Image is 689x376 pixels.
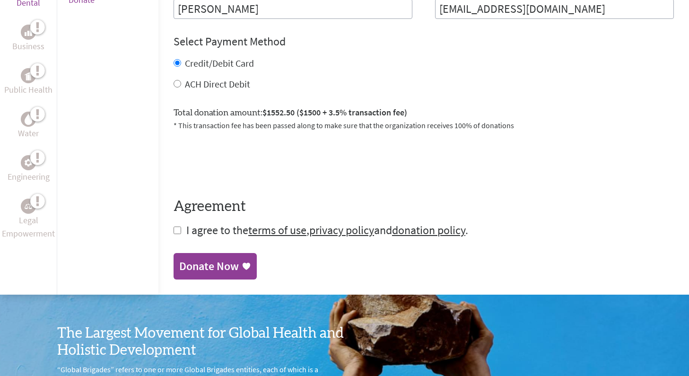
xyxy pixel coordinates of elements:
img: Legal Empowerment [25,203,32,209]
h4: Agreement [174,198,674,215]
div: Business [21,25,36,40]
div: Engineering [21,155,36,170]
span: $1552.50 ($1500 + 3.5% transaction fee) [262,107,407,118]
a: EngineeringEngineering [8,155,50,184]
iframe: reCAPTCHA [174,142,317,179]
a: privacy policy [309,223,374,237]
a: Legal EmpowermentLegal Empowerment [2,199,55,240]
span: I agree to the , and . [186,223,468,237]
p: Public Health [4,83,52,96]
label: Total donation amount: [174,106,407,120]
img: Public Health [25,71,32,80]
div: Donate Now [179,259,239,274]
p: Water [18,127,39,140]
img: Water [25,114,32,124]
label: Credit/Debit Card [185,57,254,69]
a: WaterWater [18,112,39,140]
a: Public HealthPublic Health [4,68,52,96]
a: donation policy [392,223,465,237]
h4: Select Payment Method [174,34,674,49]
a: terms of use [248,223,306,237]
a: BusinessBusiness [12,25,44,53]
p: Legal Empowerment [2,214,55,240]
p: * This transaction fee has been passed along to make sure that the organization receives 100% of ... [174,120,674,131]
img: Engineering [25,158,32,166]
p: Engineering [8,170,50,184]
img: Business [25,28,32,36]
a: Donate Now [174,253,257,280]
p: Business [12,40,44,53]
h3: The Largest Movement for Global Health and Holistic Development [57,325,345,359]
div: Water [21,112,36,127]
div: Legal Empowerment [21,199,36,214]
div: Public Health [21,68,36,83]
label: ACH Direct Debit [185,78,250,90]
